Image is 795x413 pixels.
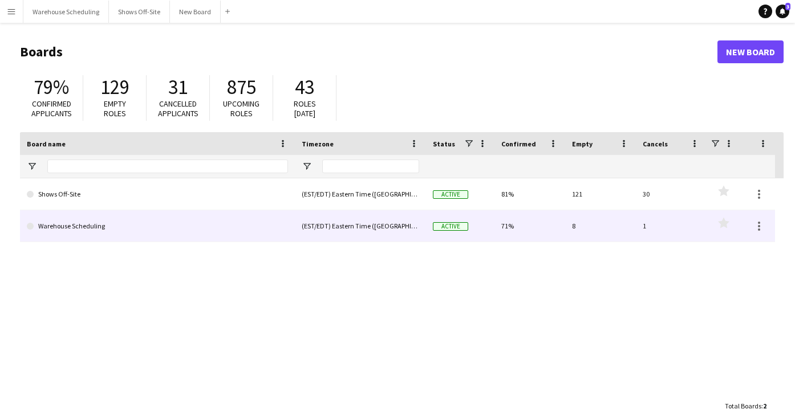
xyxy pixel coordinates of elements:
[572,140,593,148] span: Empty
[501,140,536,148] span: Confirmed
[302,140,334,148] span: Timezone
[27,210,288,242] a: Warehouse Scheduling
[636,178,707,210] div: 30
[322,160,419,173] input: Timezone Filter Input
[433,190,468,199] span: Active
[295,210,426,242] div: (EST/EDT) Eastern Time ([GEOGRAPHIC_DATA] & [GEOGRAPHIC_DATA])
[170,1,221,23] button: New Board
[295,75,314,100] span: 43
[31,99,72,118] span: Confirmed applicants
[776,5,789,18] a: 3
[227,75,256,100] span: 875
[23,1,109,23] button: Warehouse Scheduling
[494,178,565,210] div: 81%
[433,140,455,148] span: Status
[494,210,565,242] div: 71%
[27,178,288,210] a: Shows Off-Site
[34,75,69,100] span: 79%
[104,99,126,118] span: Empty roles
[27,161,37,171] button: Open Filter Menu
[565,210,636,242] div: 8
[100,75,129,100] span: 129
[763,402,766,410] span: 2
[643,140,668,148] span: Cancels
[433,222,468,231] span: Active
[725,402,761,410] span: Total Boards
[223,99,259,118] span: Upcoming roles
[20,43,717,60] h1: Boards
[295,178,426,210] div: (EST/EDT) Eastern Time ([GEOGRAPHIC_DATA] & [GEOGRAPHIC_DATA])
[168,75,188,100] span: 31
[302,161,312,171] button: Open Filter Menu
[47,160,288,173] input: Board name Filter Input
[109,1,170,23] button: Shows Off-Site
[636,210,707,242] div: 1
[294,99,316,118] span: Roles [DATE]
[717,40,784,63] a: New Board
[785,3,790,10] span: 3
[565,178,636,210] div: 121
[158,99,198,118] span: Cancelled applicants
[27,140,66,148] span: Board name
